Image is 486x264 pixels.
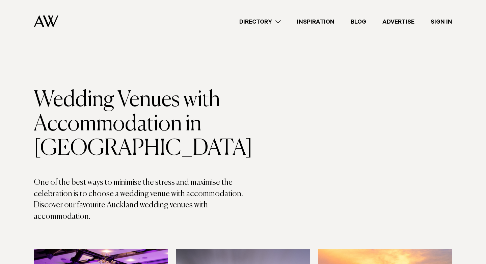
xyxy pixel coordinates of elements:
[34,88,243,161] h1: Wedding Venues with Accommodation in [GEOGRAPHIC_DATA]
[34,177,243,222] p: One of the best ways to minimise the stress and maximise the celebration is to choose a wedding v...
[34,15,58,28] img: Auckland Weddings Logo
[374,17,423,26] a: Advertise
[289,17,343,26] a: Inspiration
[423,17,460,26] a: Sign In
[231,17,289,26] a: Directory
[343,17,374,26] a: Blog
